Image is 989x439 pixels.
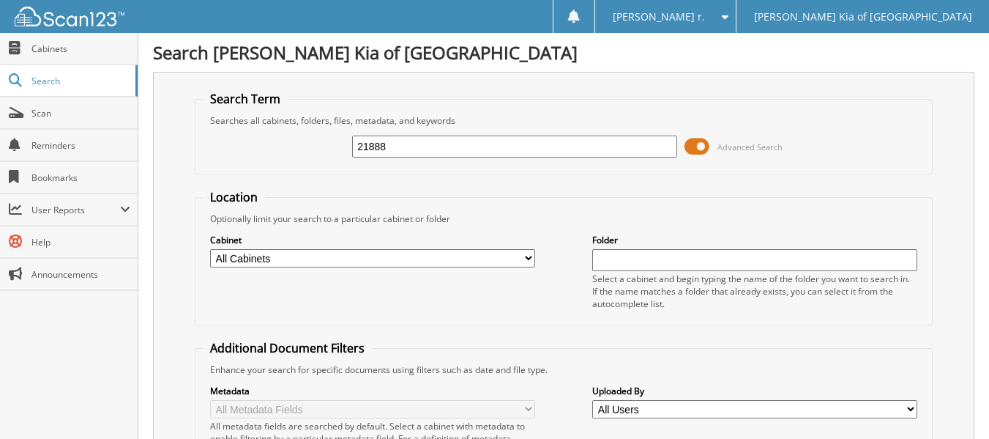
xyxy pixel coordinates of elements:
[15,7,124,26] img: scan123-logo-white.svg
[31,204,120,216] span: User Reports
[203,114,925,127] div: Searches all cabinets, folders, files, metadata, and keywords
[613,12,705,21] span: [PERSON_NAME] r.
[592,234,917,246] label: Folder
[31,107,130,119] span: Scan
[592,273,917,310] div: Select a cabinet and begin typing the name of the folder you want to search in. If the name match...
[754,12,972,21] span: [PERSON_NAME] Kia of [GEOGRAPHIC_DATA]
[203,91,288,107] legend: Search Term
[210,385,535,397] label: Metadata
[31,171,130,184] span: Bookmarks
[153,40,974,64] h1: Search [PERSON_NAME] Kia of [GEOGRAPHIC_DATA]
[31,75,128,87] span: Search
[31,43,130,55] span: Cabinets
[203,213,925,225] div: Optionally limit your search to a particular cabinet or folder
[203,340,372,356] legend: Additional Document Filters
[31,268,130,281] span: Announcements
[31,139,130,152] span: Reminders
[203,364,925,376] div: Enhance your search for specific documents using filters such as date and file type.
[717,141,783,152] span: Advanced Search
[31,236,130,248] span: Help
[592,385,917,397] label: Uploaded By
[210,234,535,246] label: Cabinet
[203,189,265,205] legend: Location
